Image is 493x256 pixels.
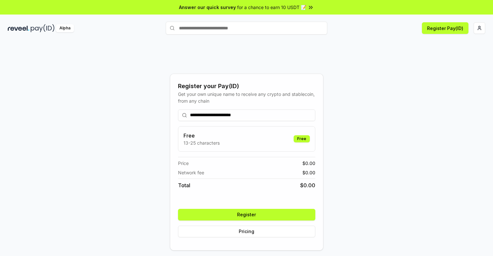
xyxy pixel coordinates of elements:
[178,169,204,176] span: Network fee
[178,160,189,167] span: Price
[422,22,468,34] button: Register Pay(ID)
[302,169,315,176] span: $ 0.00
[56,24,74,32] div: Alpha
[178,209,315,220] button: Register
[178,181,190,189] span: Total
[178,91,315,104] div: Get your own unique name to receive any crypto and stablecoin, from any chain
[237,4,306,11] span: for a chance to earn 10 USDT 📝
[184,139,220,146] p: 13-25 characters
[294,135,310,142] div: Free
[178,82,315,91] div: Register your Pay(ID)
[31,24,55,32] img: pay_id
[8,24,29,32] img: reveel_dark
[179,4,236,11] span: Answer our quick survey
[302,160,315,167] span: $ 0.00
[178,226,315,237] button: Pricing
[184,132,220,139] h3: Free
[300,181,315,189] span: $ 0.00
